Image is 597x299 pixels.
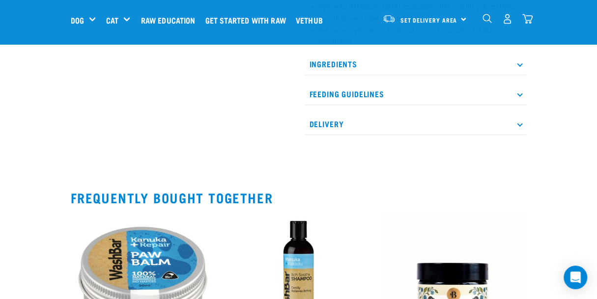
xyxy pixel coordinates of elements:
p: Ingredients [305,53,527,75]
img: home-icon@2x.png [522,14,533,24]
div: Open Intercom Messenger [564,266,587,289]
img: home-icon-1@2x.png [483,14,492,23]
img: user.png [502,14,512,24]
h2: Frequently bought together [71,190,527,205]
a: Raw Education [138,0,202,40]
a: Cat [106,14,118,26]
a: Get started with Raw [203,0,293,40]
p: Feeding Guidelines [305,83,527,105]
a: Dog [71,14,84,26]
a: Vethub [293,0,330,40]
span: Set Delivery Area [400,18,457,22]
img: van-moving.png [382,14,396,23]
p: Delivery [305,113,527,135]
